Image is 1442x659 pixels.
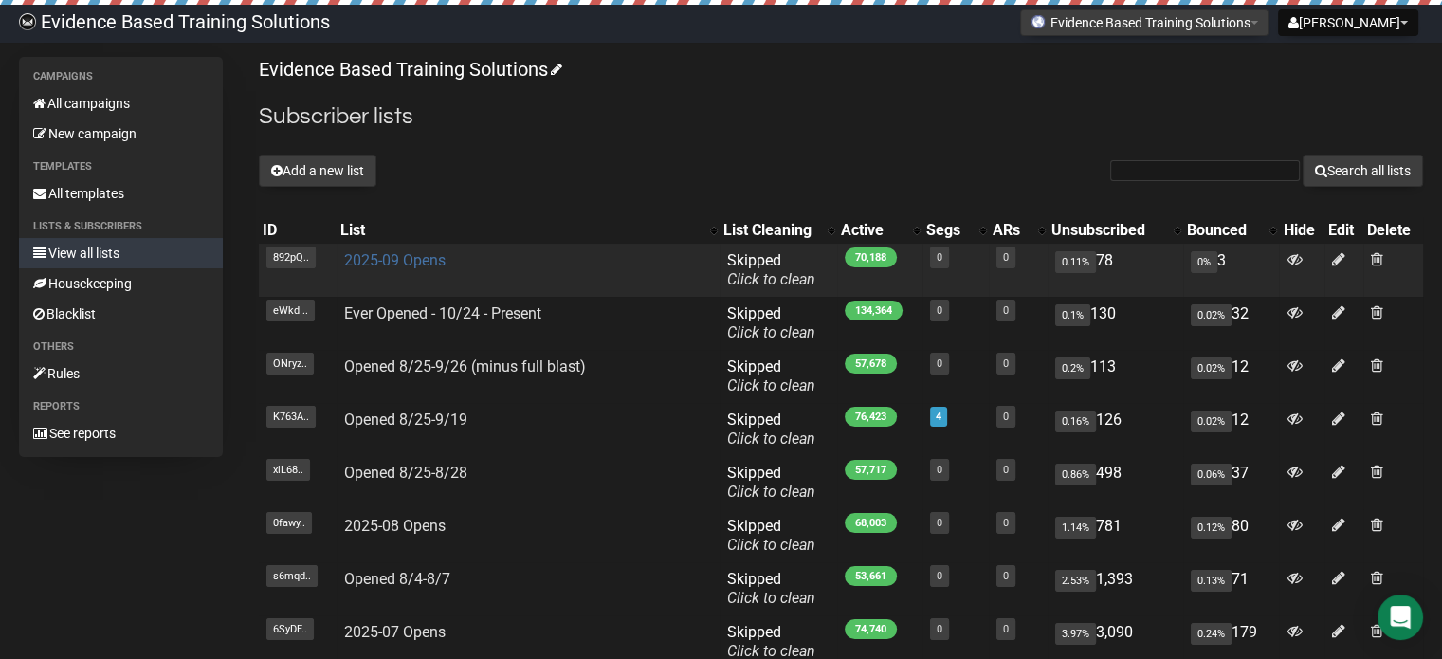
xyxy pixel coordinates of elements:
[1048,403,1183,456] td: 126
[1048,350,1183,403] td: 113
[1055,411,1096,432] span: 0.16%
[19,358,223,389] a: Rules
[720,217,837,244] th: List Cleaning: No sort applied, activate to apply an ascending sort
[259,58,559,81] a: Evidence Based Training Solutions
[1003,517,1009,529] a: 0
[727,570,815,607] span: Skipped
[1191,464,1232,485] span: 0.06%
[1191,304,1232,326] span: 0.02%
[266,406,316,428] span: K763A..
[19,215,223,238] li: Lists & subscribers
[337,217,720,244] th: List: No sort applied, activate to apply an ascending sort
[727,270,815,288] a: Click to clean
[1324,217,1363,244] th: Edit: No sort applied, sorting is disabled
[1279,217,1324,244] th: Hide: No sort applied, sorting is disabled
[1003,623,1009,635] a: 0
[1191,517,1232,539] span: 0.12%
[1003,464,1009,476] a: 0
[266,618,314,640] span: 6SyDF..
[344,623,446,641] a: 2025-07 Opens
[1051,221,1164,240] div: Unsubscribed
[266,459,310,481] span: xlL68..
[937,464,942,476] a: 0
[1183,456,1279,509] td: 37
[845,407,897,427] span: 76,423
[1055,251,1096,273] span: 0.11%
[1283,221,1321,240] div: Hide
[344,464,467,482] a: Opened 8/25-8/28
[19,88,223,119] a: All campaigns
[266,565,318,587] span: s6mqd..
[344,570,450,588] a: Opened 8/4-8/7
[727,323,815,341] a: Click to clean
[989,217,1048,244] th: ARs: No sort applied, activate to apply an ascending sort
[266,247,316,268] span: 892pQ..
[1003,304,1009,317] a: 0
[1183,244,1279,297] td: 3
[1055,570,1096,592] span: 2.53%
[266,353,314,375] span: ONryz..
[845,513,897,533] span: 68,003
[1048,456,1183,509] td: 498
[727,357,815,394] span: Skipped
[1328,221,1360,240] div: Edit
[845,301,903,320] span: 134,364
[1183,297,1279,350] td: 32
[1003,411,1009,423] a: 0
[259,100,1423,134] h2: Subscriber lists
[344,251,446,269] a: 2025-09 Opens
[344,517,446,535] a: 2025-08 Opens
[727,483,815,501] a: Click to clean
[727,464,815,501] span: Skipped
[936,411,941,423] a: 4
[727,376,815,394] a: Click to clean
[1003,357,1009,370] a: 0
[19,178,223,209] a: All templates
[727,411,815,448] span: Skipped
[266,300,315,321] span: eWkdI..
[1187,221,1260,240] div: Bounced
[1055,623,1096,645] span: 3.97%
[937,623,942,635] a: 0
[1048,562,1183,615] td: 1,393
[259,217,337,244] th: ID: No sort applied, sorting is disabled
[1183,350,1279,403] td: 12
[340,221,701,240] div: List
[1048,244,1183,297] td: 78
[19,299,223,329] a: Blacklist
[1191,623,1232,645] span: 0.24%
[937,251,942,264] a: 0
[344,411,467,429] a: Opened 8/25-9/19
[845,247,897,267] span: 70,188
[845,566,897,586] span: 53,661
[1191,251,1217,273] span: 0%
[1055,357,1090,379] span: 0.2%
[845,354,897,374] span: 57,678
[1048,297,1183,350] td: 130
[19,119,223,149] a: New campaign
[1183,403,1279,456] td: 12
[926,221,970,240] div: Segs
[1183,217,1279,244] th: Bounced: No sort applied, activate to apply an ascending sort
[1191,411,1232,432] span: 0.02%
[845,460,897,480] span: 57,717
[845,619,897,639] span: 74,740
[1363,217,1423,244] th: Delete: No sort applied, sorting is disabled
[727,304,815,341] span: Skipped
[19,156,223,178] li: Templates
[1378,595,1423,640] div: Open Intercom Messenger
[259,155,376,187] button: Add a new list
[1183,562,1279,615] td: 71
[1048,509,1183,562] td: 781
[727,430,815,448] a: Click to clean
[19,418,223,448] a: See reports
[19,268,223,299] a: Housekeeping
[1031,14,1046,29] img: favicons
[1055,304,1090,326] span: 0.1%
[723,221,818,240] div: List Cleaning
[1055,464,1096,485] span: 0.86%
[727,251,815,288] span: Skipped
[1020,9,1269,36] button: Evidence Based Training Solutions
[1003,251,1009,264] a: 0
[19,336,223,358] li: Others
